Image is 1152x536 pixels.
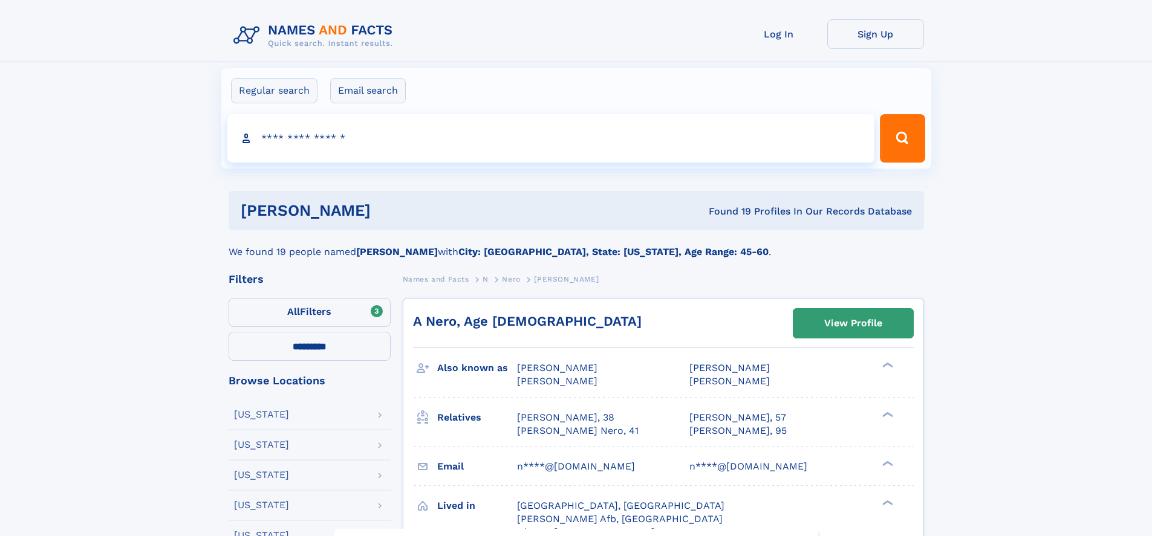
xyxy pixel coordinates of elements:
div: Found 19 Profiles In Our Records Database [539,205,912,218]
b: City: [GEOGRAPHIC_DATA], State: [US_STATE], Age Range: 45-60 [458,246,769,257]
label: Regular search [231,78,317,103]
div: [US_STATE] [234,410,289,419]
a: [PERSON_NAME], 95 [689,424,787,438]
a: Nero [502,271,520,286]
h1: [PERSON_NAME] [241,203,540,218]
div: ❯ [879,410,894,418]
a: View Profile [793,309,913,338]
a: [PERSON_NAME], 57 [689,411,786,424]
span: N [483,275,489,283]
h3: Lived in [437,496,517,516]
div: ❯ [879,459,894,467]
a: Names and Facts [403,271,469,286]
a: N [483,271,489,286]
img: Logo Names and Facts [229,19,403,52]
div: Browse Locations [229,375,391,386]
b: [PERSON_NAME] [356,246,438,257]
div: [US_STATE] [234,440,289,450]
a: [PERSON_NAME] Nero, 41 [517,424,639,438]
h3: Also known as [437,358,517,378]
span: [GEOGRAPHIC_DATA], [GEOGRAPHIC_DATA] [517,500,724,511]
span: All [287,306,300,317]
div: [US_STATE] [234,470,289,480]
input: search input [227,114,875,163]
div: Filters [229,274,391,285]
span: Nero [502,275,520,283]
span: [PERSON_NAME] [517,362,597,373]
span: [PERSON_NAME] [534,275,599,283]
a: A Nero, Age [DEMOGRAPHIC_DATA] [413,314,642,329]
h3: Relatives [437,407,517,428]
a: Log In [731,19,827,49]
h3: Email [437,456,517,477]
span: [PERSON_NAME] [517,375,597,387]
label: Filters [229,298,391,327]
div: View Profile [824,309,882,337]
span: [PERSON_NAME] [689,375,770,387]
div: We found 19 people named with . [229,230,924,259]
button: Search Button [880,114,925,163]
div: [US_STATE] [234,500,289,510]
div: ❯ [879,361,894,369]
a: Sign Up [827,19,924,49]
label: Email search [330,78,406,103]
div: ❯ [879,499,894,506]
span: [PERSON_NAME] Afb, [GEOGRAPHIC_DATA] [517,513,723,525]
span: [PERSON_NAME] [689,362,770,373]
a: [PERSON_NAME], 38 [517,411,614,424]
